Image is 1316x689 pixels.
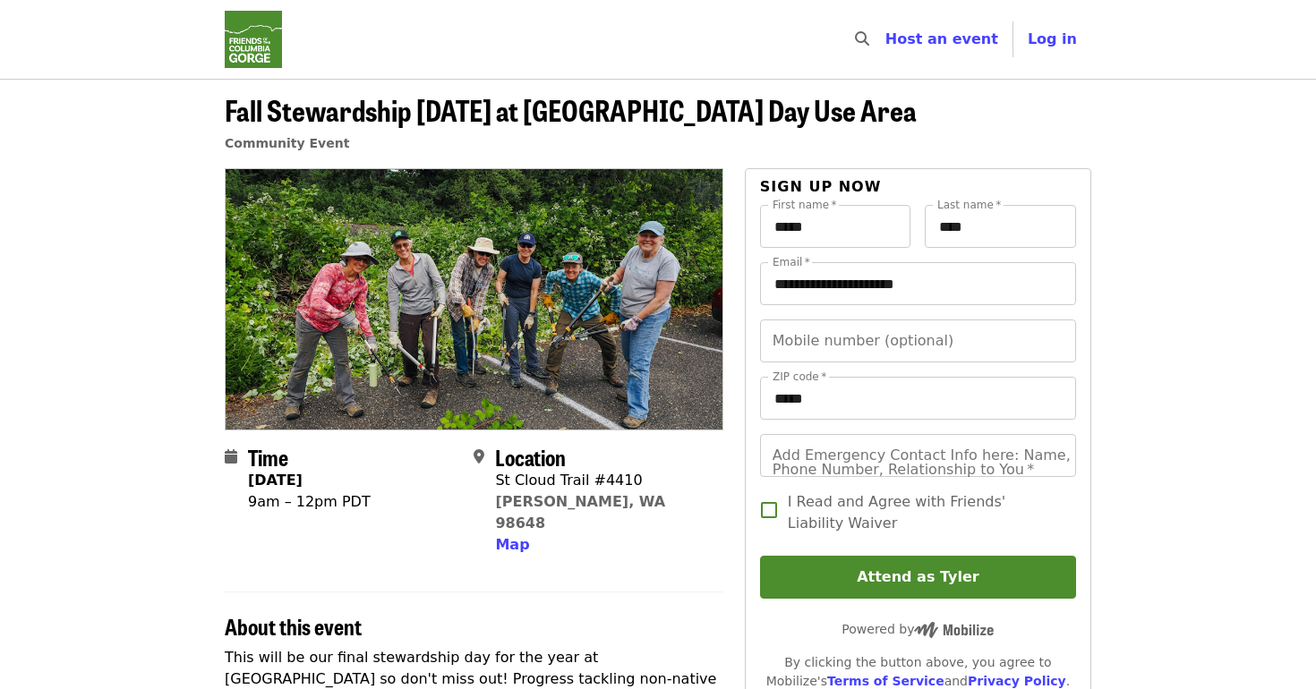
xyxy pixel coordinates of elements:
[842,622,994,636] span: Powered by
[225,448,237,465] i: calendar icon
[495,441,566,472] span: Location
[880,18,894,61] input: Search
[885,30,998,47] a: Host an event
[773,257,810,268] label: Email
[760,178,882,195] span: Sign up now
[914,622,994,638] img: Powered by Mobilize
[495,493,665,532] a: [PERSON_NAME], WA 98648
[474,448,484,465] i: map-marker-alt icon
[827,674,944,688] a: Terms of Service
[760,556,1076,599] button: Attend as Tyler
[773,371,826,382] label: ZIP code
[495,536,529,553] span: Map
[1013,21,1091,57] button: Log in
[495,470,708,491] div: St Cloud Trail #4410
[968,674,1066,688] a: Privacy Policy
[225,11,282,68] img: Friends Of The Columbia Gorge - Home
[248,491,371,513] div: 9am – 12pm PDT
[760,205,911,248] input: First name
[1028,30,1077,47] span: Log in
[248,472,303,489] strong: [DATE]
[760,434,1076,477] input: Add Emergency Contact Info here: Name, Phone Number, Relationship to You
[760,262,1076,305] input: Email
[225,136,349,150] a: Community Event
[788,491,1062,534] span: I Read and Agree with Friends' Liability Waiver
[225,610,362,642] span: About this event
[760,319,1076,362] input: Mobile number (optional)
[855,30,869,47] i: search icon
[248,441,288,472] span: Time
[495,534,529,556] button: Map
[760,377,1076,420] input: ZIP code
[773,200,837,210] label: First name
[226,169,722,429] img: Fall Stewardship Saturday at St. Cloud Day Use Area organized by Friends Of The Columbia Gorge
[937,200,1001,210] label: Last name
[925,205,1076,248] input: Last name
[225,89,917,131] span: Fall Stewardship [DATE] at [GEOGRAPHIC_DATA] Day Use Area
